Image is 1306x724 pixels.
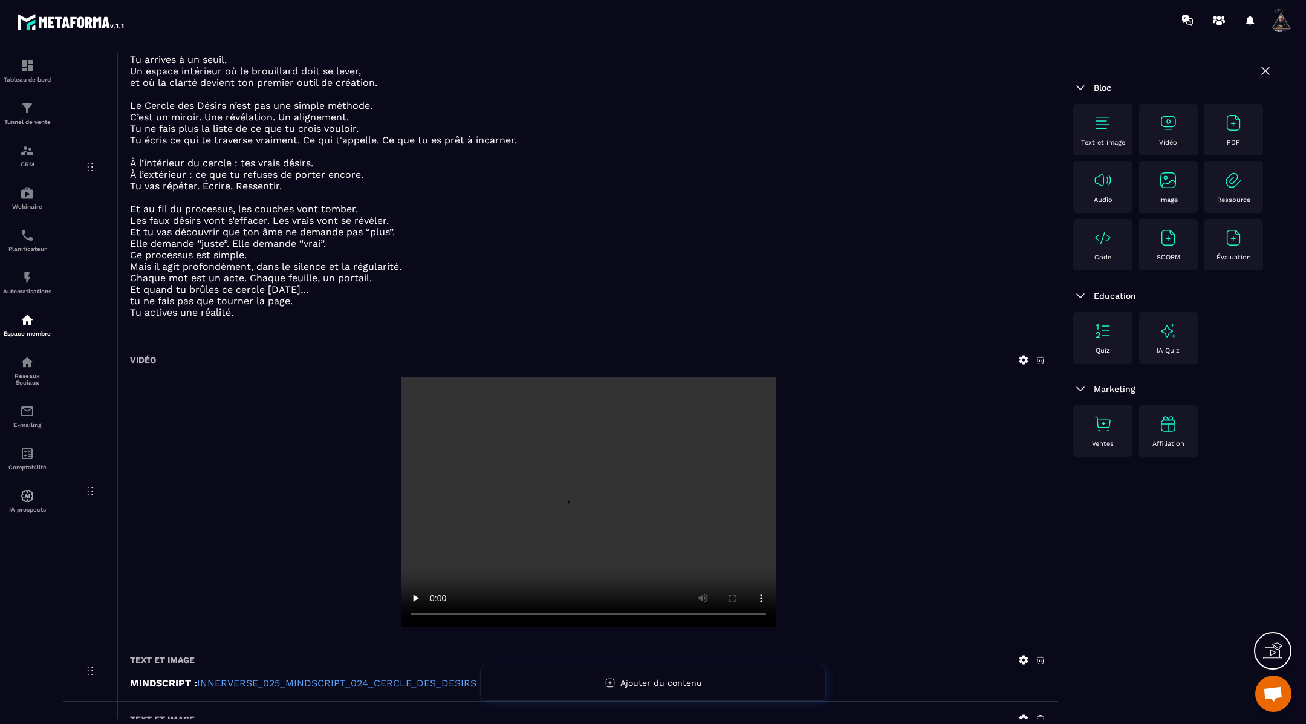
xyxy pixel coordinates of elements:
p: Planificateur [3,246,51,252]
img: accountant [20,446,34,461]
p: Image [1159,196,1178,204]
p: PDF [1227,139,1240,146]
img: automations [20,270,34,285]
p: Réseaux Sociaux [3,373,51,386]
p: IA Quiz [1157,347,1180,354]
img: text-image no-wra [1224,113,1243,132]
p: Quiz [1096,347,1110,354]
h6: Text et image [130,714,195,724]
img: text-image no-wra [1224,171,1243,190]
p: Tableau de bord [3,76,51,83]
a: automationsautomationsAutomatisations [3,261,51,304]
p: IA prospects [3,506,51,513]
p: Un espace intérieur où le brouillard doit se lever, [130,65,1046,77]
img: arrow-down [1073,80,1088,95]
p: E-mailing [3,422,51,428]
p: Mais il agit profondément, dans le silence et la régularité. [130,261,1046,272]
p: Webinaire [3,203,51,210]
img: email [20,404,34,419]
img: automations [20,489,34,503]
p: Tunnel de vente [3,119,51,125]
p: Évaluation [1217,253,1251,261]
p: Tu écris ce qui te traverse vraiment. Ce qui t'appelle. Ce que tu es prêt à incarner. [130,134,1046,146]
h6: Vidéo [130,355,156,365]
p: Espace membre [3,330,51,337]
p: Ventes [1092,440,1114,448]
p: Affiliation [1152,440,1184,448]
img: scheduler [20,228,34,243]
a: automationsautomationsWebinaire [3,177,51,219]
p: Audio [1094,196,1113,204]
p: SCORM [1157,253,1180,261]
p: Tu actives une réalité. [130,307,1046,318]
p: Le Cercle des Désirs n’est pas une simple méthode. [130,100,1046,111]
span: Bloc [1094,83,1111,93]
img: text-image no-wra [1093,414,1113,434]
span: Ajouter du contenu [620,678,702,688]
a: Ouvrir le chat [1255,676,1291,712]
a: formationformationTunnel de vente [3,92,51,134]
img: text-image no-wra [1093,321,1113,341]
img: automations [20,313,34,327]
img: automations [20,186,34,200]
img: formation [20,143,34,158]
p: Elle demande “juste”. Elle demande “vrai”. [130,238,1046,249]
img: text-image no-wra [1093,171,1113,190]
a: formationformationCRM [3,134,51,177]
p: Tu arrives à un seuil. [130,54,1046,65]
img: arrow-down [1073,382,1088,396]
p: Chaque mot est un acte. Chaque feuille, un portail. [130,272,1046,284]
img: arrow-down [1073,289,1088,303]
p: Tu ne fais plus la liste de ce que tu crois vouloir. [130,123,1046,134]
img: text-image [1158,414,1178,434]
img: text-image no-wra [1224,228,1243,247]
a: emailemailE-mailing [3,395,51,437]
p: Code [1094,253,1111,261]
span: Education [1094,291,1136,301]
strong: MINDSCRIPT : [130,677,197,689]
p: Automatisations [3,288,51,295]
img: text-image no-wra [1158,113,1178,132]
p: Ressource [1217,196,1250,204]
p: et où la clarté devient ton premier outil de création. [130,77,1046,88]
a: accountantaccountantComptabilité [3,437,51,480]
p: Text et image [1081,139,1125,146]
a: formationformationTableau de bord [3,50,51,92]
img: formation [20,101,34,116]
img: formation [20,59,34,73]
p: Et au fil du processus, les couches vont tomber. [130,203,1046,215]
img: text-image no-wra [1158,171,1178,190]
img: text-image no-wra [1093,113,1113,132]
a: schedulerschedulerPlanificateur [3,219,51,261]
img: text-image no-wra [1093,228,1113,247]
img: social-network [20,355,34,370]
p: Vidéo [1159,139,1177,146]
h6: Text et image [130,655,195,665]
p: tu ne fais pas que tourner la page. [130,295,1046,307]
img: logo [17,11,126,33]
p: Et tu vas découvrir que ton âme ne demande pas “plus”. [130,226,1046,238]
p: CRM [3,161,51,168]
p: À l’intérieur du cercle : tes vrais désirs. [130,157,1046,169]
p: Comptabilité [3,464,51,471]
img: text-image no-wra [1158,228,1178,247]
a: INNERVERSE_025_MINDSCRIPT_024_CERCLE_DES_DESIRS [197,677,476,689]
a: automationsautomationsEspace membre [3,304,51,346]
p: Ce processus est simple. [130,249,1046,261]
p: Les faux désirs vont s’effacer. Les vrais vont se révéler. [130,215,1046,226]
img: text-image [1158,321,1178,341]
span: Marketing [1094,384,1135,394]
p: Tu vas répéter. Écrire. Ressentir. [130,180,1046,192]
a: social-networksocial-networkRéseaux Sociaux [3,346,51,395]
p: À l’extérieur : ce que tu refuses de porter encore. [130,169,1046,180]
p: C’est un miroir. Une révélation. Un alignement. [130,111,1046,123]
p: Et quand tu brûles ce cercle [DATE]… [130,284,1046,295]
